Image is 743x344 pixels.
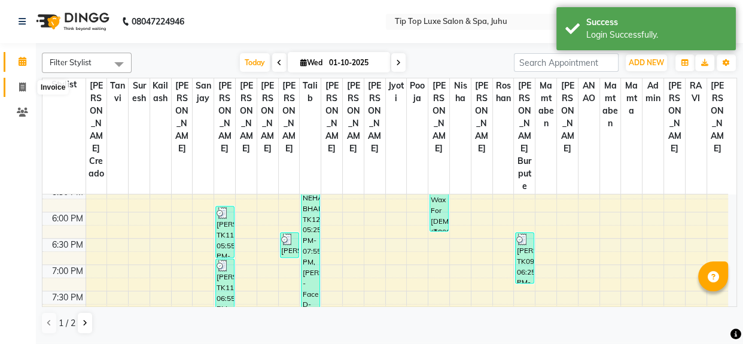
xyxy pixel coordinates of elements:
span: admin [642,78,663,106]
input: 2025-10-01 [325,54,385,72]
div: [PERSON_NAME], TK11, 05:55 PM-06:55 PM, [DEMOGRAPHIC_DATA] Hair Services - [DEMOGRAPHIC_DATA] Hai... [216,206,234,257]
span: Mamtaben [600,78,621,131]
span: [PERSON_NAME] [236,78,257,156]
span: Roshan [493,78,514,106]
span: Wed [297,58,325,67]
span: Tanvi [107,78,128,106]
span: Filter Stylist [50,57,92,67]
span: 1 / 2 [59,317,75,330]
span: [PERSON_NAME] [214,78,235,156]
span: Mamtaben [535,78,556,131]
span: [PERSON_NAME] [664,78,685,156]
span: [PERSON_NAME] [257,78,278,156]
span: [PERSON_NAME] [279,78,300,156]
span: [PERSON_NAME] [321,78,342,156]
div: 7:30 PM [50,291,86,304]
span: ANAO [578,78,599,106]
span: [PERSON_NAME] [707,78,728,156]
span: [PERSON_NAME] [343,78,364,156]
span: [PERSON_NAME] [471,78,492,156]
div: 7:00 PM [50,265,86,278]
span: Nisha [450,78,471,106]
div: 6:00 PM [50,212,86,225]
span: Suresh [129,78,150,106]
div: 6:30 PM [50,239,86,251]
input: Search Appointment [514,53,619,72]
div: NEHA BHAIYA, TK12, 05:25 PM-07:55 PM, [PERSON_NAME] - Face D-Tan For [DEMOGRAPHIC_DATA] (₹800),[D... [302,180,319,309]
span: mamta [621,78,642,118]
div: Invoice [38,80,68,95]
span: Talib [300,78,321,106]
span: [PERSON_NAME] burpute [514,78,535,194]
span: [PERSON_NAME] [364,78,385,156]
span: Kailash [150,78,171,106]
b: 08047224946 [132,5,184,38]
span: Jyoti [386,78,407,106]
div: Login Successfully. [586,29,727,41]
span: ADD NEW [629,58,664,67]
span: [PERSON_NAME] [172,78,193,156]
span: [PERSON_NAME] creado [86,78,107,181]
span: [PERSON_NAME] [557,78,578,156]
span: [PERSON_NAME] [428,78,449,156]
span: Today [240,53,270,72]
span: RAVI [686,78,707,106]
div: [PERSON_NAME], TK10, 06:25 PM-06:55 PM, Hair Care - Normal Hair Wash For [DEMOGRAPHIC_DATA] Short... [281,233,299,257]
span: Sanjay [193,78,214,106]
span: Pooja [407,78,428,106]
img: logo [31,5,112,38]
button: ADD NEW [626,54,667,71]
div: [PERSON_NAME], TK09, 06:25 PM-07:25 PM, Hair Services - MAJIREL CROWN TOUCHUP (₹800) [516,233,534,283]
div: Success [586,16,727,29]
